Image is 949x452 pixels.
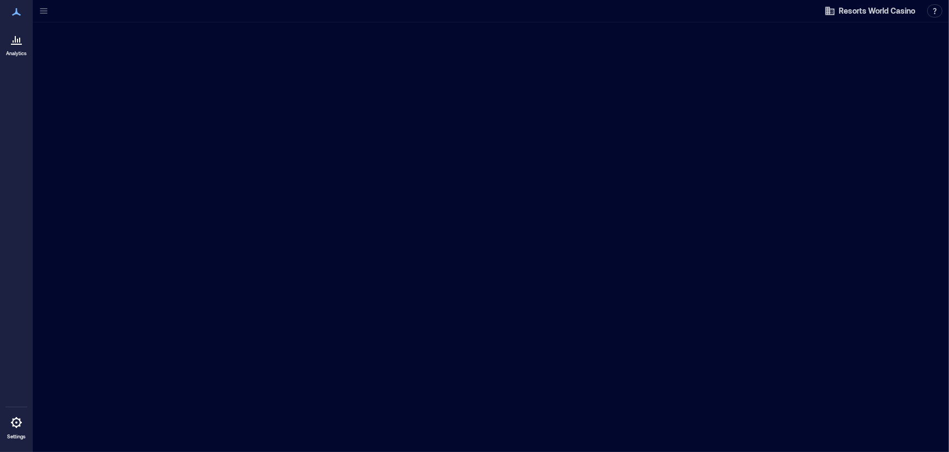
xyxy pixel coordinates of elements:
[6,50,27,57] p: Analytics
[839,5,915,16] span: Resorts World Casino
[3,26,30,60] a: Analytics
[3,409,29,443] a: Settings
[821,2,918,20] button: Resorts World Casino
[7,433,26,440] p: Settings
